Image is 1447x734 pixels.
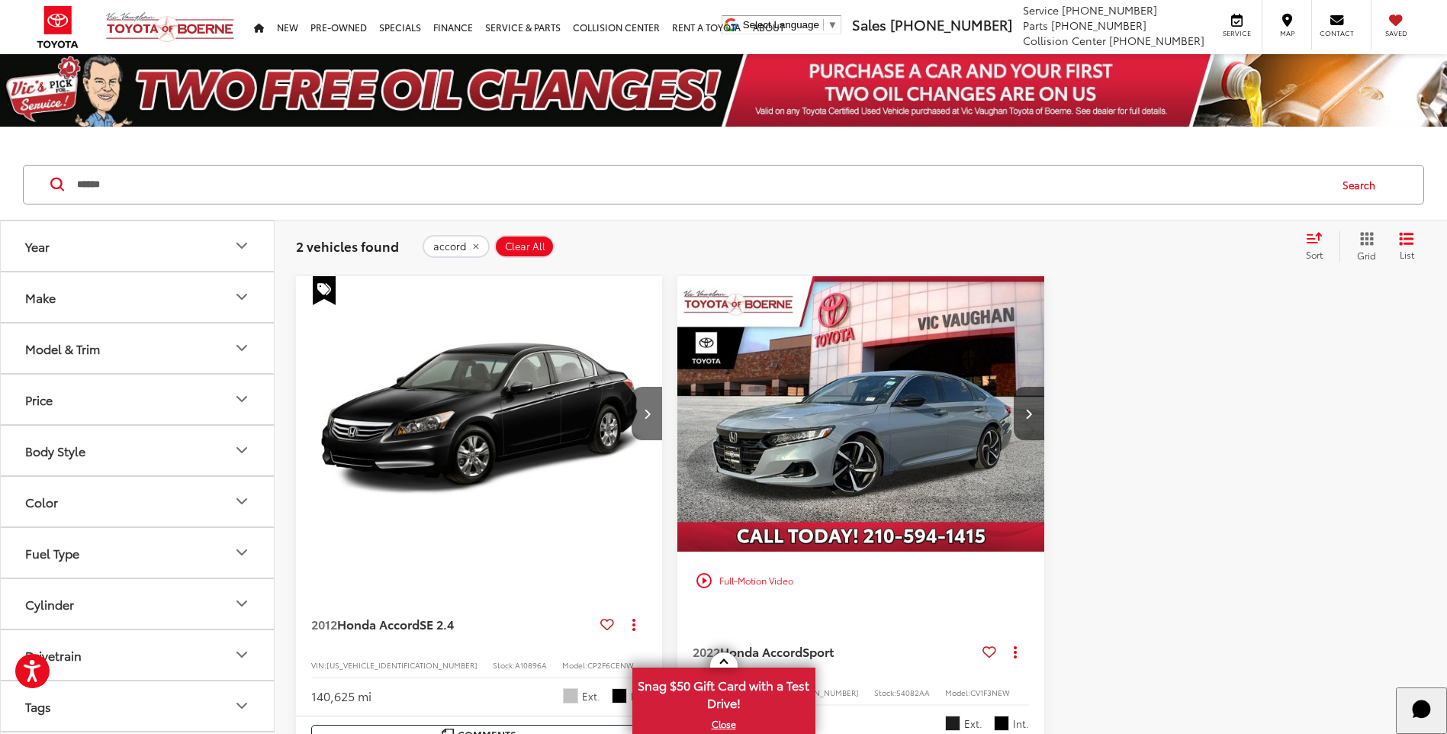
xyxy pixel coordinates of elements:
[423,235,490,258] button: remove accord
[313,276,336,305] span: Special
[25,443,85,458] div: Body Style
[25,597,74,611] div: Cylinder
[233,492,251,510] div: Color
[1220,28,1254,38] span: Service
[1062,2,1157,18] span: [PHONE_NUMBER]
[1,477,275,526] button: ColorColor
[743,19,819,31] span: Select Language
[1023,2,1059,18] span: Service
[1402,690,1442,729] svg: Start Chat
[311,687,371,705] div: 140,625 mi
[612,688,627,703] span: Black
[823,19,824,31] span: ​
[1,221,275,271] button: YearYear
[233,288,251,306] div: Make
[634,669,814,716] span: Snag $50 Gift Card with a Test Drive!
[693,642,720,660] span: 2022
[326,659,478,671] span: [US_VEHICLE_IDENTIFICATION_NUMBER]
[25,341,100,356] div: Model & Trim
[1,426,275,475] button: Body StyleBody Style
[720,642,802,660] span: Honda Accord
[233,697,251,715] div: Tags
[25,494,58,509] div: Color
[1298,231,1339,262] button: Select sort value
[233,237,251,255] div: Year
[233,339,251,357] div: Model & Trim
[1320,28,1354,38] span: Contact
[76,166,1328,203] input: Search by Make, Model, or Keyword
[433,240,466,253] span: accord
[311,615,337,633] span: 2012
[311,616,594,633] a: 2012Honda AccordSE 2.4
[494,235,555,258] button: Clear All
[25,392,53,407] div: Price
[296,237,399,255] span: 2 vehicles found
[1379,28,1413,38] span: Saved
[515,659,547,671] span: A10896A
[677,276,1045,552] div: 2022 Honda Accord Sport 0
[295,276,664,552] img: 2012 Honda Accord SE 2.4
[1,579,275,629] button: CylinderCylinder
[505,240,545,253] span: Clear All
[945,687,970,698] span: Model:
[1270,28,1304,38] span: Map
[1109,33,1204,48] span: [PHONE_NUMBER]
[994,716,1009,731] span: Black
[1,375,275,424] button: PricePrice
[233,441,251,459] div: Body Style
[105,11,235,43] img: Vic Vaughan Toyota of Boerne
[896,687,930,698] span: 54082AA
[632,387,662,440] button: Next image
[25,290,56,304] div: Make
[233,543,251,562] div: Fuel Type
[25,239,50,253] div: Year
[1014,387,1044,440] button: Next image
[25,648,82,662] div: Drivetrain
[582,689,600,703] span: Ext.
[1,324,275,373] button: Model & TrimModel & Trim
[632,618,635,630] span: dropdown dots
[562,659,587,671] span: Model:
[1002,638,1029,665] button: Actions
[828,19,838,31] span: ▼
[311,659,326,671] span: VIN:
[890,14,1012,34] span: [PHONE_NUMBER]
[677,276,1045,552] a: 2022 Honda Accord Sport2022 Honda Accord Sport2022 Honda Accord Sport2022 Honda Accord Sport
[295,276,664,552] div: 2012 Honda Accord SE 2.4 0
[1051,18,1146,33] span: [PHONE_NUMBER]
[337,615,420,633] span: Honda Accord
[1357,249,1376,262] span: Grid
[1,528,275,578] button: Fuel TypeFuel Type
[852,14,886,34] span: Sales
[295,276,664,552] a: 2012 Honda Accord SE 2.42012 Honda Accord SE 2.42012 Honda Accord SE 2.42012 Honda Accord SE 2.4
[1399,248,1414,261] span: List
[1023,18,1048,33] span: Parts
[1339,231,1388,262] button: Grid View
[563,688,578,703] span: Alabaster Silver Metallic
[1023,33,1106,48] span: Collision Center
[970,687,1010,698] span: CV1F3NEW
[677,276,1045,552] img: 2022 Honda Accord Sport
[233,390,251,408] div: Price
[1328,166,1397,204] button: Search
[802,642,834,660] span: Sport
[874,687,896,698] span: Stock:
[420,615,454,633] span: SE 2.4
[587,659,634,671] span: CP2F6CENW
[1,681,275,731] button: TagsTags
[693,643,976,660] a: 2022Honda AccordSport
[620,610,647,637] button: Actions
[493,659,515,671] span: Stock:
[25,699,51,713] div: Tags
[1013,716,1029,731] span: Int.
[233,594,251,613] div: Cylinder
[233,645,251,664] div: Drivetrain
[1306,248,1323,261] span: Sort
[1,272,275,322] button: MakeMake
[1014,645,1017,658] span: dropdown dots
[1,630,275,680] button: DrivetrainDrivetrain
[25,546,79,560] div: Fuel Type
[964,716,982,731] span: Ext.
[945,716,960,731] span: Crystal Black Pearl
